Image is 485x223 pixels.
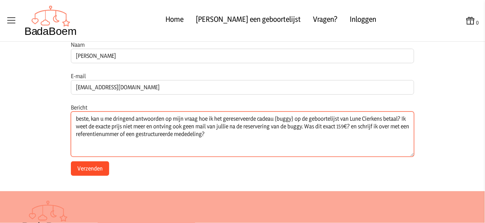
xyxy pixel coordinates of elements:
[71,41,414,49] label: Naam
[465,15,479,26] button: 0
[71,104,414,112] label: Bericht
[196,14,301,28] a: [PERSON_NAME] een geboortelijst
[71,161,109,176] button: Verzenden
[71,72,414,80] label: E-mail
[25,5,77,36] img: Badaboem
[165,14,184,28] a: Home
[313,14,338,28] a: Vragen?
[350,14,376,28] a: Inloggen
